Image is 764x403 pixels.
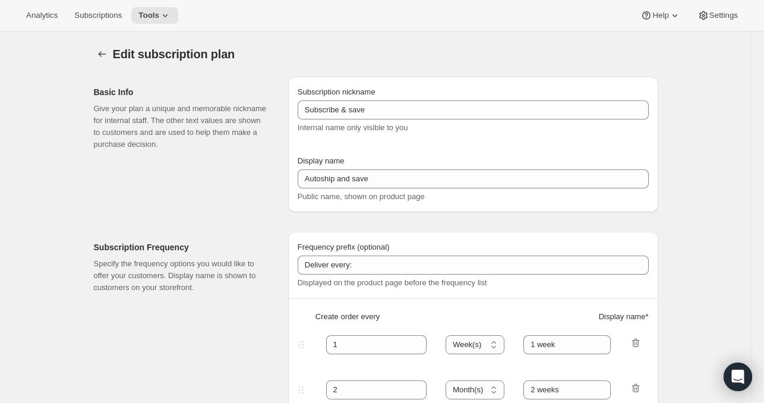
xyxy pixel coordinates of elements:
[94,46,111,62] button: Subscription plans
[74,11,122,20] span: Subscriptions
[19,7,65,24] button: Analytics
[315,311,380,323] span: Create order every
[709,11,738,20] span: Settings
[298,256,649,275] input: Deliver every
[26,11,58,20] span: Analytics
[298,169,649,188] input: Subscribe & Save
[298,243,390,251] span: Frequency prefix (optional)
[523,335,611,354] input: 1 month
[298,278,487,287] span: Displayed on the product page before the frequency list
[298,87,375,96] span: Subscription nickname
[113,48,235,61] span: Edit subscription plan
[298,192,425,201] span: Public name, shown on product page
[298,156,345,165] span: Display name
[724,363,752,391] div: Open Intercom Messenger
[138,11,159,20] span: Tools
[94,86,269,98] h2: Basic Info
[67,7,129,24] button: Subscriptions
[298,100,649,119] input: Subscribe & Save
[652,11,668,20] span: Help
[94,258,269,294] p: Specify the frequency options you would like to offer your customers. Display name is shown to cu...
[94,103,269,150] p: Give your plan a unique and memorable nickname for internal staff. The other text values are show...
[690,7,745,24] button: Settings
[94,241,269,253] h2: Subscription Frequency
[131,7,178,24] button: Tools
[523,380,611,399] input: 1 month
[298,123,408,132] span: Internal name only visible to you
[633,7,687,24] button: Help
[599,311,649,323] span: Display name *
